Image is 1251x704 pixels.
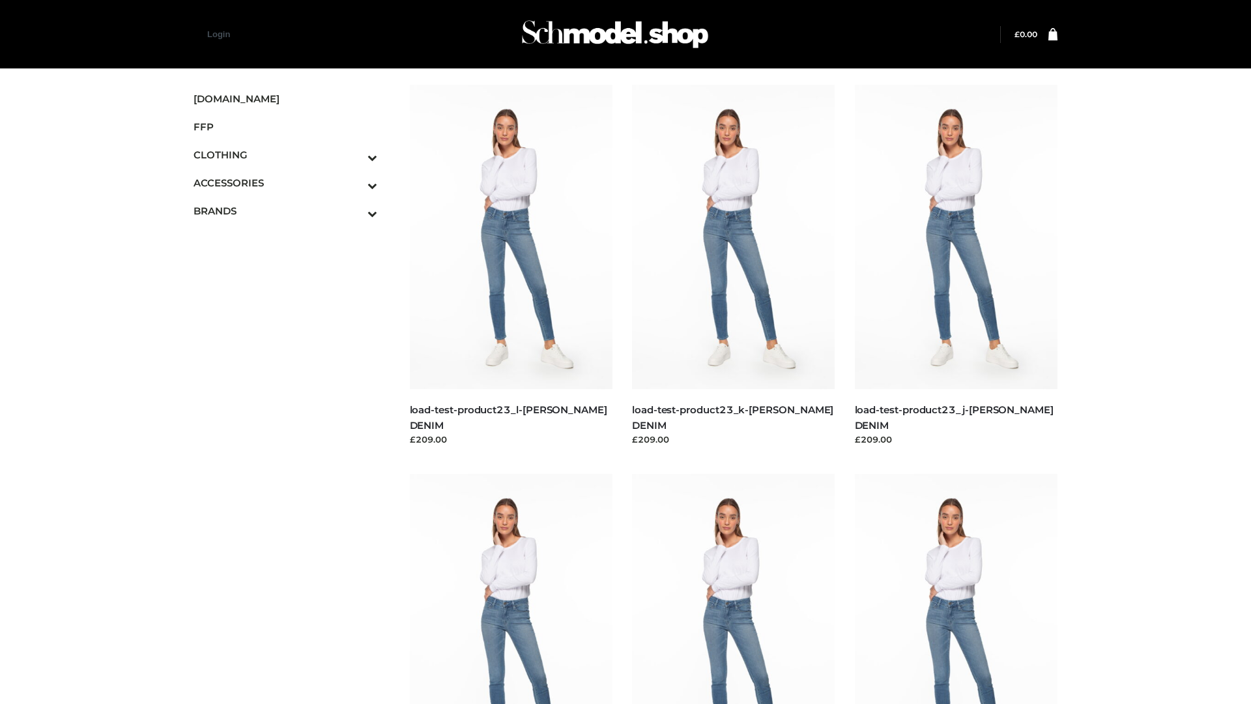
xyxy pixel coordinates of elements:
button: Toggle Submenu [332,169,377,197]
bdi: 0.00 [1014,29,1037,39]
a: load-test-product23_l-[PERSON_NAME] DENIM [410,403,607,431]
div: £209.00 [855,433,1058,446]
a: BRANDSToggle Submenu [194,197,377,225]
span: £ [1014,29,1020,39]
div: £209.00 [632,433,835,446]
span: CLOTHING [194,147,377,162]
a: [DOMAIN_NAME] [194,85,377,113]
img: Schmodel Admin 964 [517,8,713,60]
a: Login [207,29,230,39]
a: £0.00 [1014,29,1037,39]
button: Toggle Submenu [332,141,377,169]
a: ACCESSORIESToggle Submenu [194,169,377,197]
span: BRANDS [194,203,377,218]
a: load-test-product23_k-[PERSON_NAME] DENIM [632,403,833,431]
a: FFP [194,113,377,141]
span: FFP [194,119,377,134]
a: CLOTHINGToggle Submenu [194,141,377,169]
span: ACCESSORIES [194,175,377,190]
button: Toggle Submenu [332,197,377,225]
div: £209.00 [410,433,613,446]
span: [DOMAIN_NAME] [194,91,377,106]
a: load-test-product23_j-[PERSON_NAME] DENIM [855,403,1054,431]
